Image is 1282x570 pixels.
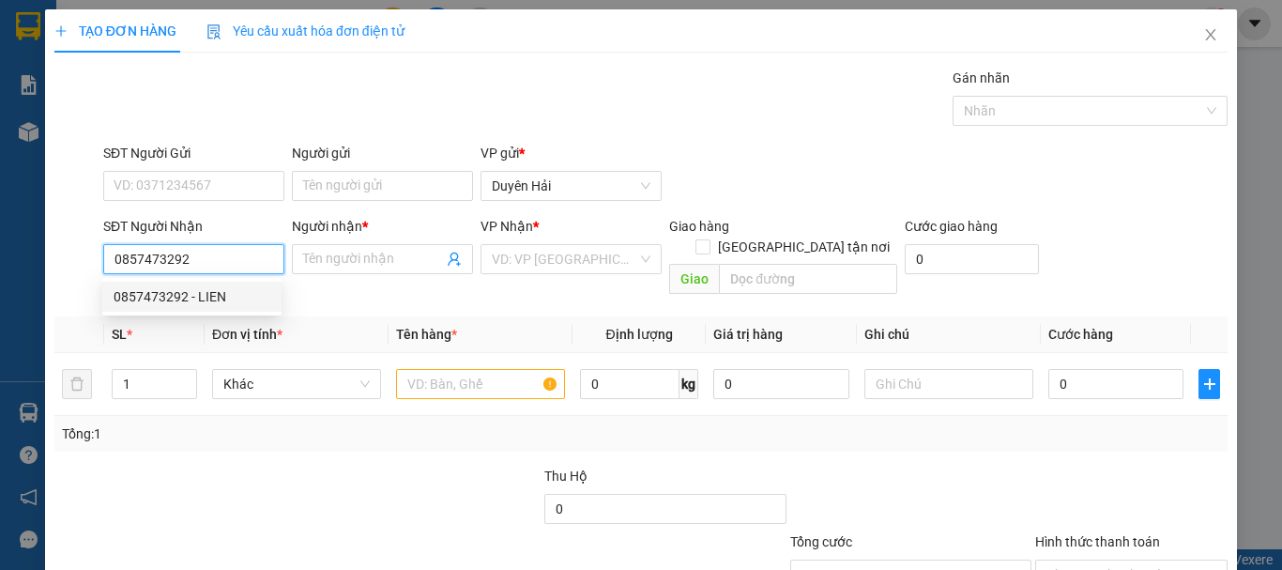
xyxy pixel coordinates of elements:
div: SĐT Người Nhận [103,216,284,237]
span: Thu Hộ [544,469,588,484]
input: Cước giao hàng [905,244,1039,274]
input: VD: Bàn, Ghế [396,369,565,399]
span: Tên hàng [396,327,457,342]
img: icon [206,24,221,39]
div: Người nhận [292,216,473,237]
div: Người gửi [292,143,473,163]
div: 0857473292 - LIEN [114,286,270,307]
input: Ghi Chú [864,369,1033,399]
label: Gán nhãn [953,70,1010,85]
button: Close [1184,9,1237,62]
span: close [1203,27,1218,42]
span: Cước hàng [1048,327,1113,342]
button: delete [62,369,92,399]
span: plus [1199,377,1219,392]
span: Yêu cầu xuất hóa đơn điện tử [206,23,404,39]
label: Cước giao hàng [905,219,998,234]
span: SL [112,327,127,342]
span: Duyên Hải [492,172,650,200]
button: plus [1198,369,1220,399]
div: 0857473292 - LIEN [102,282,282,312]
label: Hình thức thanh toán [1035,534,1160,549]
div: SĐT Người Gửi [103,143,284,163]
span: user-add [447,252,462,267]
span: kg [679,369,698,399]
span: Giao hàng [669,219,729,234]
span: Tổng cước [790,534,852,549]
span: Đơn vị tính [212,327,282,342]
span: Giá trị hàng [713,327,783,342]
input: Dọc đường [719,264,897,294]
div: Tổng: 1 [62,424,496,444]
div: VP gửi [481,143,662,163]
span: Giao [669,264,719,294]
span: Định lượng [605,327,672,342]
span: TẠO ĐƠN HÀNG [54,23,176,39]
input: 0 [713,369,848,399]
span: VP Nhận [481,219,533,234]
span: Khác [223,370,370,398]
span: plus [54,24,68,38]
span: [GEOGRAPHIC_DATA] tận nơi [710,237,897,257]
th: Ghi chú [857,316,1041,353]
